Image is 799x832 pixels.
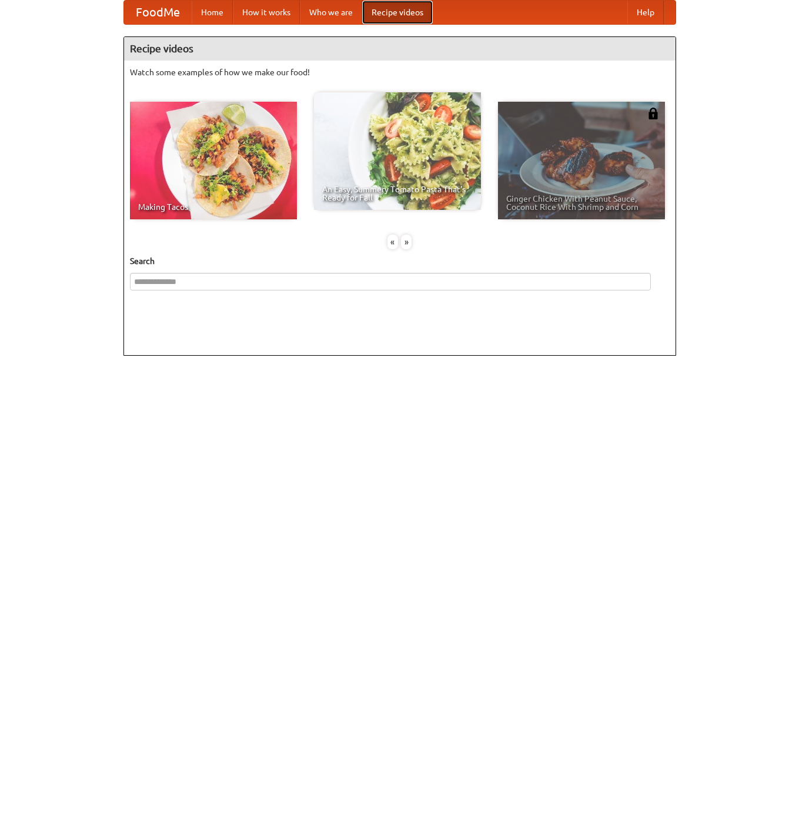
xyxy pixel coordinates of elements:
span: Making Tacos [138,203,289,211]
p: Watch some examples of how we make our food! [130,66,670,78]
div: « [387,235,398,249]
a: An Easy, Summery Tomato Pasta That's Ready for Fall [314,92,481,210]
span: An Easy, Summery Tomato Pasta That's Ready for Fall [322,185,473,202]
a: How it works [233,1,300,24]
a: Who we are [300,1,362,24]
a: FoodMe [124,1,192,24]
a: Recipe videos [362,1,433,24]
a: Help [627,1,664,24]
a: Making Tacos [130,102,297,219]
a: Home [192,1,233,24]
h5: Search [130,255,670,267]
img: 483408.png [647,108,659,119]
h4: Recipe videos [124,37,676,61]
div: » [401,235,412,249]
